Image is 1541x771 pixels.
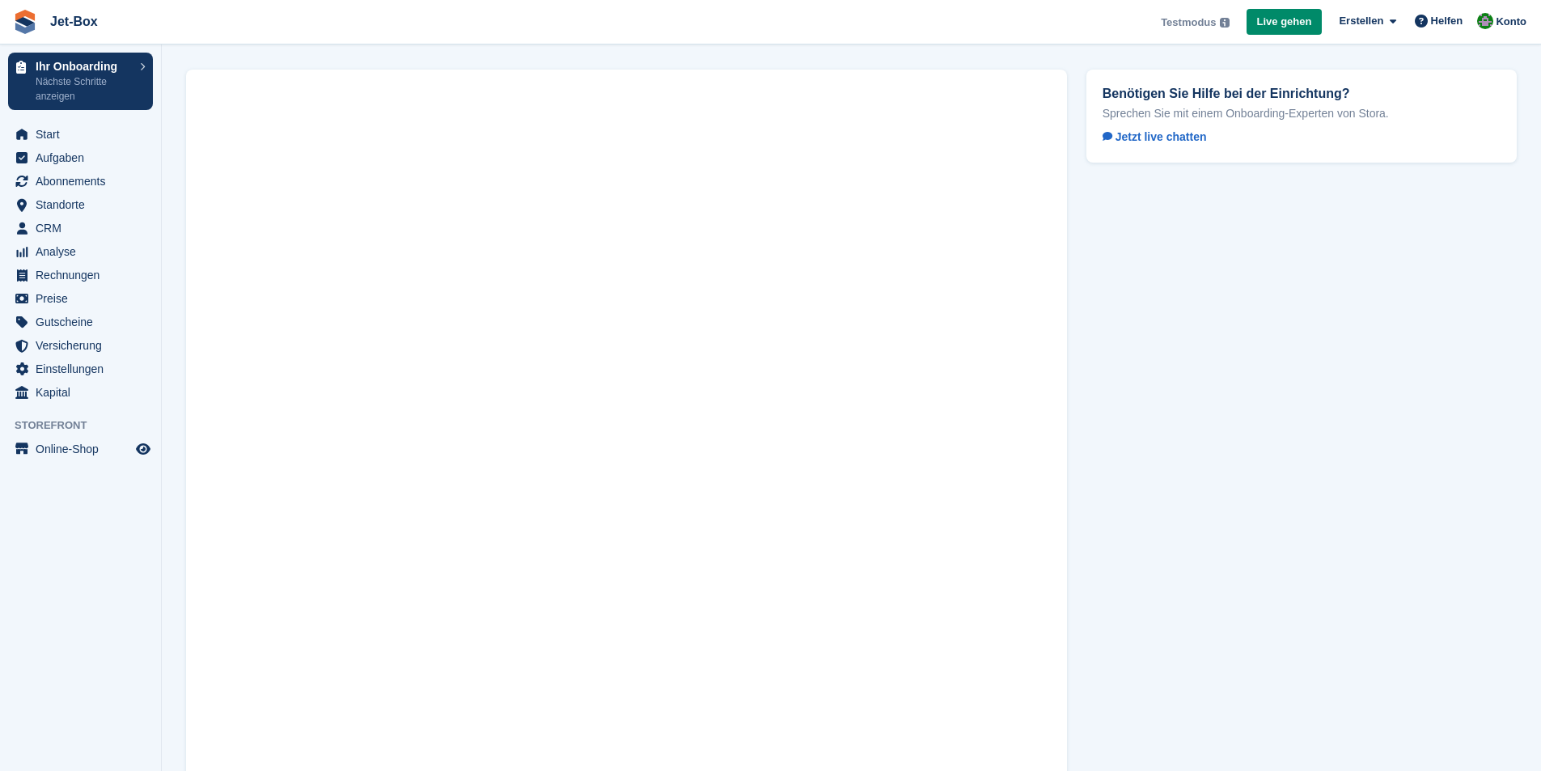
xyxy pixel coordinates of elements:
span: Versicherung [36,334,133,357]
h2: Benötigen Sie Hilfe bei der Einrichtung? [1103,86,1501,101]
a: Jet-Box [44,8,104,35]
span: Konto [1496,14,1526,30]
a: Jetzt live chatten [1103,127,1220,146]
span: Testmodus [1161,15,1216,31]
a: menu [8,146,153,169]
span: Start [36,123,133,146]
span: Aufgaben [36,146,133,169]
span: Helfen [1431,13,1463,29]
p: Sprechen Sie mit einem Onboarding-Experten von Stora. [1103,106,1501,121]
a: menu [8,217,153,239]
a: menu [8,287,153,310]
a: menu [8,311,153,333]
span: Jetzt live chatten [1103,130,1207,143]
span: Abonnements [36,170,133,193]
a: Vorschau-Shop [133,439,153,459]
span: Kapital [36,381,133,404]
span: Standorte [36,193,133,216]
p: Nächste Schritte anzeigen [36,74,132,104]
img: stora-icon-8386f47178a22dfd0bd8f6a31ec36ba5ce8667c1dd55bd0f319d3a0aa187defe.svg [13,10,37,34]
span: Live gehen [1257,14,1312,30]
span: Analyse [36,240,133,263]
span: Preise [36,287,133,310]
a: menu [8,358,153,380]
a: menu [8,170,153,193]
span: Erstellen [1339,13,1383,29]
span: Einstellungen [36,358,133,380]
a: Ihr Onboarding Nächste Schritte anzeigen [8,53,153,110]
span: Storefront [15,417,161,434]
img: Silvana Höh [1477,13,1493,29]
a: menu [8,123,153,146]
a: menu [8,193,153,216]
a: Live gehen [1247,9,1323,36]
a: menu [8,381,153,404]
img: icon-info-grey-7440780725fd019a000dd9b08b2336e03edf1995a4989e88bcd33f0948082b44.svg [1220,18,1230,28]
a: menu [8,264,153,286]
span: Rechnungen [36,264,133,286]
span: Online-Shop [36,438,133,460]
a: Speisekarte [8,438,153,460]
a: menu [8,334,153,357]
span: Gutscheine [36,311,133,333]
p: Ihr Onboarding [36,61,132,72]
span: CRM [36,217,133,239]
a: menu [8,240,153,263]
